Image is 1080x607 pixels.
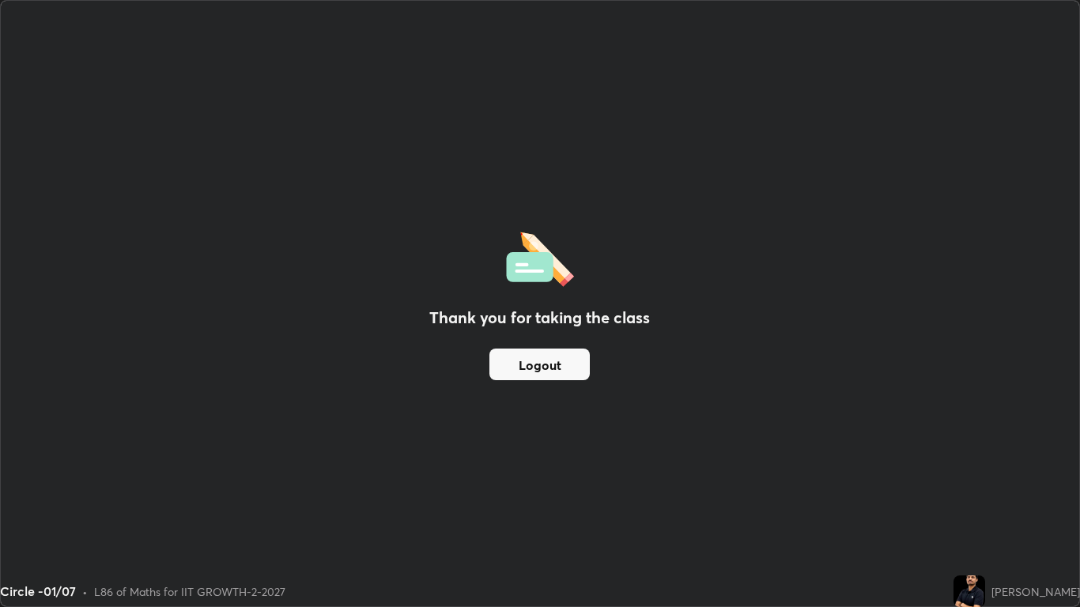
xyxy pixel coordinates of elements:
div: • [82,583,88,600]
h2: Thank you for taking the class [429,306,650,330]
img: offlineFeedback.1438e8b3.svg [506,227,574,287]
button: Logout [489,349,590,380]
div: [PERSON_NAME] [991,583,1080,600]
img: 735308238763499f9048cdecfa3c01cf.jpg [953,575,985,607]
div: L86 of Maths for IIT GROWTH-2-2027 [94,583,285,600]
